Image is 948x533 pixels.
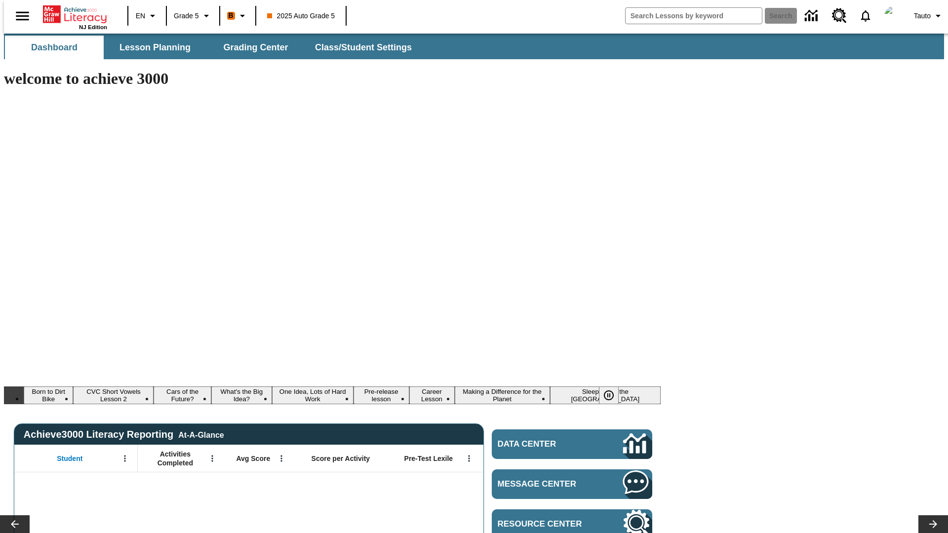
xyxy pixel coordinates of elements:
[236,454,270,463] span: Avg Score
[24,386,73,404] button: Slide 1 Born to Dirt Bike
[354,386,409,404] button: Slide 6 Pre-release lesson
[211,386,272,404] button: Slide 4 What's the Big Idea?
[498,519,593,529] span: Resource Center
[599,386,619,404] button: Pause
[223,42,288,53] span: Grading Center
[307,36,420,59] button: Class/Student Settings
[498,439,590,449] span: Data Center
[131,7,163,25] button: Language: EN, Select a language
[409,386,455,404] button: Slide 7 Career Lesson
[826,2,853,29] a: Resource Center, Will open in new tab
[455,386,550,404] button: Slide 8 Making a Difference for the Planet
[462,451,476,466] button: Open Menu
[73,386,154,404] button: Slide 2 CVC Short Vowels Lesson 2
[43,3,107,30] div: Home
[143,450,208,467] span: Activities Completed
[4,70,661,88] h1: welcome to achieve 3000
[223,7,252,25] button: Boost Class color is orange. Change class color
[312,454,370,463] span: Score per Activity
[106,36,204,59] button: Lesson Planning
[178,429,224,440] div: At-A-Glance
[206,36,305,59] button: Grading Center
[853,3,878,29] a: Notifications
[550,386,661,404] button: Slide 9 Sleepless in the Animal Kingdom
[884,6,904,26] img: avatar image
[914,11,931,21] span: Tauto
[315,42,412,53] span: Class/Student Settings
[118,451,132,466] button: Open Menu
[274,451,289,466] button: Open Menu
[57,454,82,463] span: Student
[174,11,199,21] span: Grade 5
[910,7,948,25] button: Profile/Settings
[31,42,78,53] span: Dashboard
[229,9,234,22] span: B
[154,386,211,404] button: Slide 3 Cars of the Future?
[79,24,107,30] span: NJ Edition
[404,454,453,463] span: Pre-Test Lexile
[267,11,335,21] span: 2025 Auto Grade 5
[4,36,421,59] div: SubNavbar
[626,8,762,24] input: search field
[8,1,37,31] button: Open side menu
[492,469,652,499] a: Message Center
[43,4,107,24] a: Home
[4,34,944,59] div: SubNavbar
[24,429,224,440] span: Achieve3000 Literacy Reporting
[492,429,652,459] a: Data Center
[878,3,910,29] button: Select a new avatar
[119,42,191,53] span: Lesson Planning
[498,479,593,489] span: Message Center
[918,515,948,533] button: Lesson carousel, Next
[799,2,826,30] a: Data Center
[5,36,104,59] button: Dashboard
[272,386,354,404] button: Slide 5 One Idea, Lots of Hard Work
[170,7,216,25] button: Grade: Grade 5, Select a grade
[599,386,629,404] div: Pause
[136,11,145,21] span: EN
[205,451,220,466] button: Open Menu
